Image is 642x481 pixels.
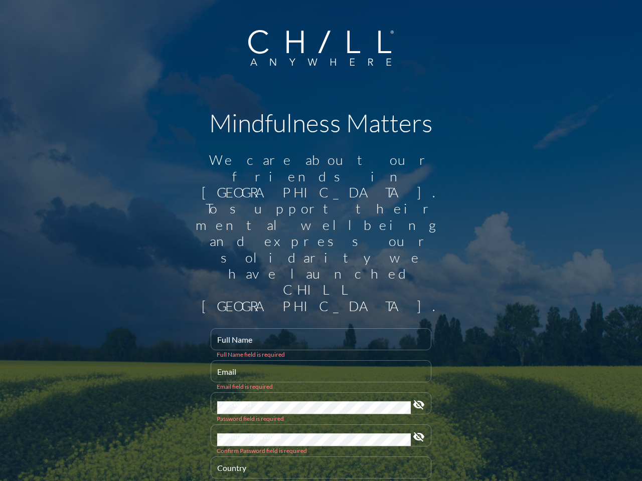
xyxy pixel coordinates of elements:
div: We care about our friends in [GEOGRAPHIC_DATA]. To support their mental wellbeing and express our... [191,152,451,314]
div: Confirm Password field is required [217,447,425,454]
div: Email field is required [217,383,425,390]
div: Full Name field is required [217,351,425,358]
input: Country [217,465,425,478]
input: Confirm Password [217,433,411,446]
h1: Mindfulness Matters [191,108,451,138]
input: Full Name [217,337,425,350]
input: Email [217,369,425,382]
i: visibility_off [413,431,425,443]
i: visibility_off [413,399,425,411]
input: Password [217,401,411,414]
div: Password field is required [217,415,425,422]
